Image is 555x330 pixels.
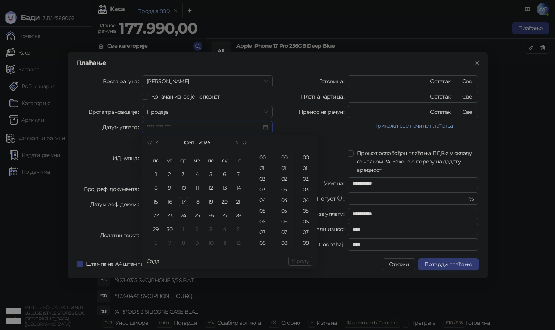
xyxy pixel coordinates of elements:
td: 2025-09-16 [163,195,176,209]
span: Коначан износ је непознат [148,92,223,101]
span: Потврди плаћање [424,261,472,268]
td: 2025-09-30 [163,222,176,236]
button: Остатак [424,75,457,87]
div: 11 [220,238,229,247]
td: 2025-09-07 [231,167,245,181]
div: 11 [193,183,202,192]
div: 6 [220,170,229,179]
label: Број реф. документа [84,183,142,195]
div: 04 [254,195,272,205]
div: 6 [151,238,160,247]
td: 2025-09-08 [149,181,163,195]
div: 08 [276,238,294,248]
div: 09 [297,248,316,259]
div: 06 [254,216,272,227]
div: 17 [179,197,188,206]
td: 2025-09-18 [190,195,204,209]
td: 2025-09-29 [149,222,163,236]
div: 02 [254,173,272,184]
label: ИД купца [113,152,142,164]
span: Штампа на А4 штампачу [83,260,152,268]
label: Повраћај [319,238,348,251]
th: ср [176,154,190,167]
div: 1 [151,170,160,179]
td: 2025-10-12 [231,236,245,250]
div: 13 [220,183,229,192]
div: 10 [206,238,215,247]
th: су [218,154,231,167]
div: 14 [234,183,243,192]
td: 2025-10-09 [190,236,204,250]
td: 2025-09-03 [176,167,190,181]
td: 2025-09-15 [149,195,163,209]
div: 09 [276,248,294,259]
span: Аванс [147,76,269,87]
div: 9 [193,238,202,247]
div: 04 [276,195,294,205]
div: 9 [165,183,174,192]
span: Close [471,60,483,66]
div: 7 [165,238,174,247]
div: 06 [297,216,316,227]
label: Попуст [317,192,348,205]
div: 15 [151,197,160,206]
div: 5 [234,225,243,234]
td: 2025-10-01 [176,222,190,236]
td: 2025-09-06 [218,167,231,181]
div: 00 [297,152,316,163]
td: 2025-10-07 [163,236,176,250]
button: Прикажи све начине плаћања [348,121,479,130]
div: 7 [234,170,243,179]
div: 05 [297,205,316,216]
td: 2025-10-04 [218,222,231,236]
div: 10 [179,183,188,192]
button: Претходни месец (PageUp) [154,135,162,150]
th: ут [163,154,176,167]
label: Преостали износ [297,223,348,235]
td: 2025-09-17 [176,195,190,209]
td: 2025-09-02 [163,167,176,181]
button: Остатак [424,91,457,103]
div: 1 [179,225,188,234]
td: 2025-09-01 [149,167,163,181]
td: 2025-09-04 [190,167,204,181]
span: Промет ослобођен плаћања ПДВ-а у складу са чланом 24. Закона о порезу на додату вредност [354,149,479,174]
td: 2025-09-26 [204,209,218,222]
td: 2025-10-02 [190,222,204,236]
td: 2025-09-27 [218,209,231,222]
div: 22 [151,211,160,220]
div: 16 [165,197,174,206]
div: 12 [234,238,243,247]
button: Изабери годину [199,135,210,150]
button: Остатак [424,106,457,118]
td: 2025-09-19 [204,195,218,209]
a: Сада [147,258,159,265]
td: 2025-09-28 [231,209,245,222]
div: 06 [276,216,294,227]
td: 2025-09-11 [190,181,204,195]
td: 2025-09-05 [204,167,218,181]
div: 2 [193,225,202,234]
td: 2025-10-08 [176,236,190,250]
button: Претходна година (Control + left) [145,135,154,150]
div: 04 [297,195,316,205]
td: 2025-09-10 [176,181,190,195]
td: 2025-10-03 [204,222,218,236]
span: Продаја [147,106,269,118]
div: 18 [193,197,202,206]
span: close [474,60,480,66]
label: Укупно за уплату [299,208,348,220]
button: У реду [288,257,312,266]
td: 2025-09-23 [163,209,176,222]
td: 2025-10-10 [204,236,218,250]
td: 2025-09-13 [218,181,231,195]
label: Датум реф. докум. [90,198,142,210]
td: 2025-09-14 [231,181,245,195]
div: 01 [276,163,294,173]
div: 19 [206,197,215,206]
button: Следећи месец (PageDown) [232,135,240,150]
button: Close [471,57,483,69]
div: 02 [276,173,294,184]
div: 5 [206,170,215,179]
div: Плаћање [77,60,479,66]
